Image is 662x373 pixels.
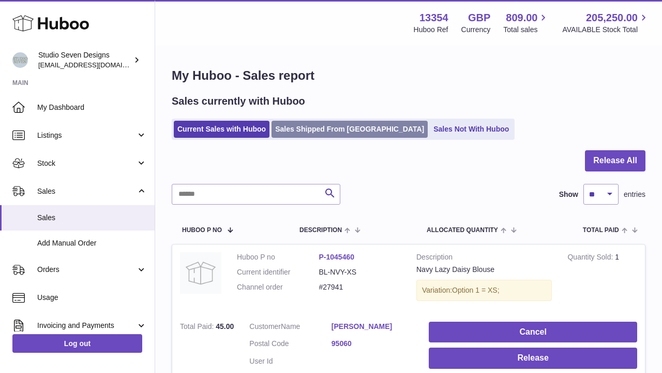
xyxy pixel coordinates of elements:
a: 809.00 Total sales [503,11,549,35]
dt: Huboo P no [237,252,319,262]
span: My Dashboard [37,103,147,112]
dt: Postal Code [249,339,332,351]
a: P-1045460 [319,253,355,261]
span: Listings [37,131,136,140]
h2: Sales currently with Huboo [172,94,305,108]
dt: Current identifier [237,267,319,277]
strong: 13354 [419,11,448,25]
strong: GBP [468,11,490,25]
td: 1 [560,245,645,314]
button: Cancel [429,322,637,343]
span: Sales [37,187,136,196]
div: Studio Seven Designs [38,50,131,70]
div: Huboo Ref [414,25,448,35]
div: Variation: [416,280,552,301]
a: Current Sales with Huboo [174,121,269,138]
a: Log out [12,334,142,353]
strong: Total Paid [180,322,216,333]
img: contact.studiosevendesigns@gmail.com [12,52,28,68]
dt: User Id [249,356,332,366]
a: [PERSON_NAME] [332,322,414,332]
span: Usage [37,293,147,303]
span: Sales [37,213,147,223]
dt: Channel order [237,282,319,292]
span: Total paid [583,227,619,234]
dd: BL-NVY-XS [319,267,401,277]
dd: #27941 [319,282,401,292]
div: Currency [461,25,491,35]
a: Sales Shipped From [GEOGRAPHIC_DATA] [272,121,428,138]
a: 95060 [332,339,414,349]
dt: Name [249,322,332,334]
a: Sales Not With Huboo [430,121,513,138]
span: 45.00 [216,322,234,331]
span: Option 1 = XS; [452,286,499,294]
span: Customer [249,322,281,331]
span: Stock [37,159,136,168]
span: Total sales [503,25,549,35]
strong: Description [416,252,552,265]
label: Show [559,190,578,199]
span: ALLOCATED Quantity [427,227,498,234]
span: 809.00 [506,11,537,25]
button: Release [429,348,637,369]
h1: My Huboo - Sales report [172,67,645,84]
span: 205,250.00 [586,11,638,25]
span: Huboo P no [182,227,222,234]
button: Release All [585,150,645,171]
span: entries [624,190,645,199]
strong: Quantity Sold [567,253,615,264]
img: no-photo.jpg [180,252,221,294]
span: Invoicing and Payments [37,321,136,331]
span: AVAILABLE Stock Total [562,25,650,35]
span: Add Manual Order [37,238,147,248]
span: [EMAIL_ADDRESS][DOMAIN_NAME] [38,61,152,69]
a: 205,250.00 AVAILABLE Stock Total [562,11,650,35]
div: Navy Lazy Daisy Blouse [416,265,552,275]
span: Description [299,227,342,234]
span: Orders [37,265,136,275]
